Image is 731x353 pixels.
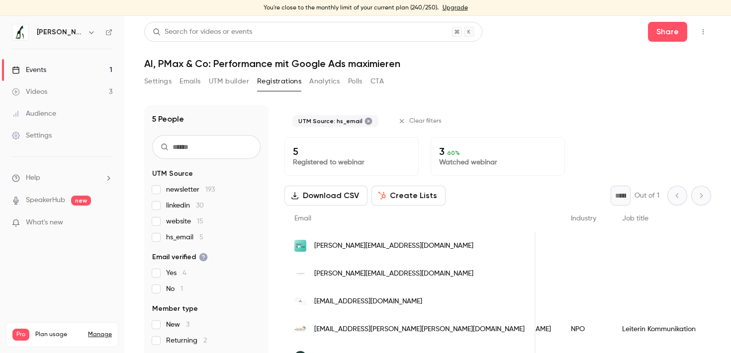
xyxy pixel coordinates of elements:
[394,113,448,129] button: Clear filters
[166,185,215,195] span: newsletter
[12,109,56,119] div: Audience
[298,117,363,125] span: UTM Source: hs_email
[314,269,473,279] span: [PERSON_NAME][EMAIL_ADDRESS][DOMAIN_NAME]
[37,27,84,37] h6: [PERSON_NAME] von [PERSON_NAME] IMPACT
[12,65,46,75] div: Events
[209,73,249,89] button: UTM builder
[166,201,204,211] span: linkedin
[197,218,203,225] span: 15
[314,241,473,251] span: [PERSON_NAME][EMAIL_ADDRESS][DOMAIN_NAME]
[12,24,28,40] img: Jung von Matt IMPACT
[205,186,215,193] span: 193
[612,315,706,343] div: Leiterin Kommunikation
[180,73,200,89] button: Emails
[12,329,29,341] span: Pro
[35,331,82,339] span: Plan usage
[439,145,556,157] p: 3
[648,22,687,42] button: Share
[26,173,40,183] span: Help
[409,117,442,125] span: Clear filters
[439,157,556,167] p: Watched webinar
[12,131,52,141] div: Settings
[447,149,460,156] span: 60 %
[365,117,372,125] button: Remove "hs_email" from selected "UTM Source" filter
[166,232,203,242] span: hs_email
[571,215,596,222] span: Industry
[166,216,203,226] span: website
[166,284,183,294] span: No
[152,304,198,314] span: Member type
[152,252,208,262] span: Email verified
[293,145,410,157] p: 5
[88,331,112,339] a: Manage
[152,169,193,179] span: UTM Source
[371,186,446,206] button: Create Lists
[294,298,306,305] img: annalangenbach.com
[348,73,363,89] button: Polls
[294,240,306,252] img: newhome.ch
[294,268,306,280] img: tschuggencollection.ch
[309,73,340,89] button: Analytics
[203,337,207,344] span: 2
[196,202,204,209] span: 30
[166,336,207,346] span: Returning
[257,73,301,89] button: Registrations
[284,186,367,206] button: Download CSV
[166,268,186,278] span: Yes
[622,215,648,222] span: Job title
[370,73,384,89] button: CTA
[183,270,186,277] span: 4
[314,324,525,335] span: [EMAIL_ADDRESS][PERSON_NAME][PERSON_NAME][DOMAIN_NAME]
[26,195,65,206] a: SpeakerHub
[26,217,63,228] span: What's new
[443,4,468,12] a: Upgrade
[314,296,422,307] span: [EMAIL_ADDRESS][DOMAIN_NAME]
[153,27,252,37] div: Search for videos or events
[294,323,306,335] img: theodora.org
[294,215,311,222] span: Email
[71,196,91,206] span: new
[12,173,112,183] li: help-dropdown-opener
[186,321,189,328] span: 3
[293,157,410,167] p: Registered to webinar
[166,320,189,330] span: New
[152,113,184,125] h1: 5 People
[144,58,711,70] h1: AI, PMax & Co: Performance mit Google Ads maximieren
[144,73,172,89] button: Settings
[181,285,183,292] span: 1
[12,87,47,97] div: Videos
[199,234,203,241] span: 5
[635,191,659,201] p: Out of 1
[561,315,612,343] div: NPO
